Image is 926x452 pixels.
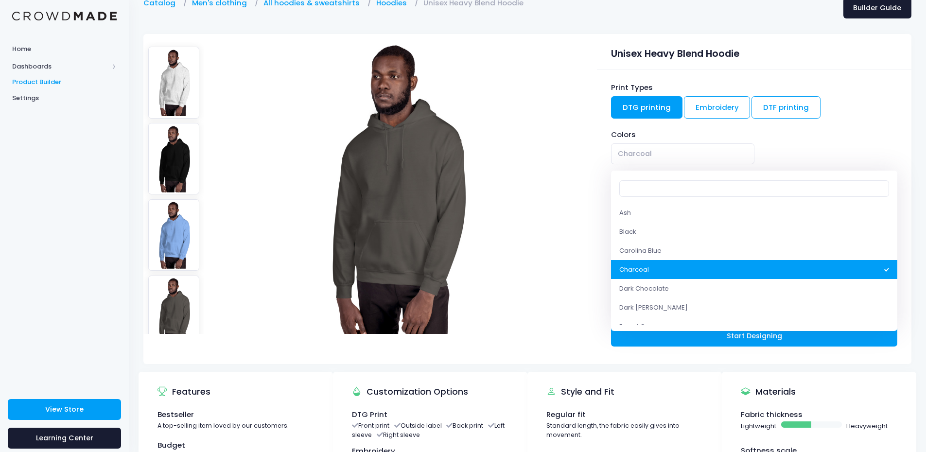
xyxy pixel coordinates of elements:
li: Charcoal [611,260,897,279]
a: DTF printing [751,96,821,119]
span: Settings [12,93,117,103]
a: Embroidery [684,96,751,119]
a: View Store [8,399,121,420]
span: Charcoal [611,143,754,164]
span: Heavyweight [846,421,888,431]
span: View Store [45,404,84,414]
span: Home [12,44,117,54]
span: Lightweight [741,421,776,431]
a: Learning Center [8,428,121,449]
li: Left sleeve [352,421,505,439]
a: Start Designing [611,326,897,347]
li: Front print [352,421,389,430]
div: Style and Fit [546,378,614,406]
div: Unisex Heavy Blend Hoodie [611,42,897,61]
li: Forest Green [611,317,897,336]
li: Outside label [394,421,442,430]
span: Basic example [781,421,842,428]
span: Product Builder [12,77,117,87]
div: Fabric thickness [741,409,897,420]
input: Search [619,180,890,197]
li: Carolina Blue [611,241,897,260]
div: Sizes [607,211,828,222]
li: Dark [PERSON_NAME] [611,298,897,317]
li: Black [611,222,897,241]
div: A top-selling item loved by our customers. [157,421,314,431]
div: DTG Print [352,409,508,420]
li: Right sleeve [377,431,420,439]
a: DTG printing [611,96,682,119]
div: Bestseller [157,409,314,420]
div: Features [157,378,210,406]
li: Back print [446,421,483,430]
li: Dark Chocolate [611,279,897,298]
span: Charcoal [618,149,652,159]
div: Budget [157,440,314,451]
div: Standard length, the fabric easily gives into movement. [546,421,703,439]
div: Print Types [611,82,897,93]
li: Ash [611,203,897,222]
span: Dashboards [12,62,108,71]
div: Colors [611,129,897,140]
span: Learning Center [36,433,93,443]
div: Regular fit [546,409,703,420]
div: Materials [741,378,796,406]
div: Customization Options [352,378,468,406]
img: Logo [12,12,117,21]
